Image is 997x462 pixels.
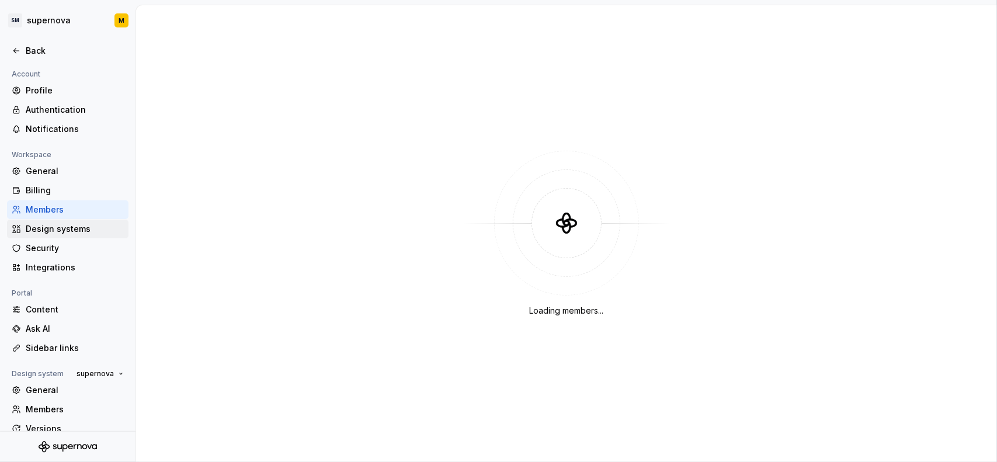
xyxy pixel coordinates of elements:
[26,204,124,216] div: Members
[26,404,124,415] div: Members
[26,304,124,315] div: Content
[7,319,128,338] a: Ask AI
[7,419,128,438] a: Versions
[7,381,128,400] a: General
[26,104,124,116] div: Authentication
[77,369,114,378] span: supernova
[26,223,124,235] div: Design systems
[26,185,124,196] div: Billing
[7,120,128,138] a: Notifications
[7,100,128,119] a: Authentication
[7,367,68,381] div: Design system
[7,181,128,200] a: Billing
[7,220,128,238] a: Design systems
[26,384,124,396] div: General
[7,400,128,419] a: Members
[8,13,22,27] div: SM
[39,441,97,453] svg: Supernova Logo
[7,81,128,100] a: Profile
[7,339,128,357] a: Sidebar links
[26,85,124,96] div: Profile
[26,262,124,273] div: Integrations
[26,45,124,57] div: Back
[26,423,124,435] div: Versions
[27,15,71,26] div: supernova
[7,200,128,219] a: Members
[26,342,124,354] div: Sidebar links
[7,239,128,258] a: Security
[7,258,128,277] a: Integrations
[7,148,56,162] div: Workspace
[7,41,128,60] a: Back
[530,305,604,317] div: Loading members...
[26,123,124,135] div: Notifications
[7,300,128,319] a: Content
[7,286,37,300] div: Portal
[26,165,124,177] div: General
[119,16,124,25] div: M
[2,8,133,33] button: SMsupernovaM
[7,67,45,81] div: Account
[26,242,124,254] div: Security
[7,162,128,180] a: General
[26,323,124,335] div: Ask AI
